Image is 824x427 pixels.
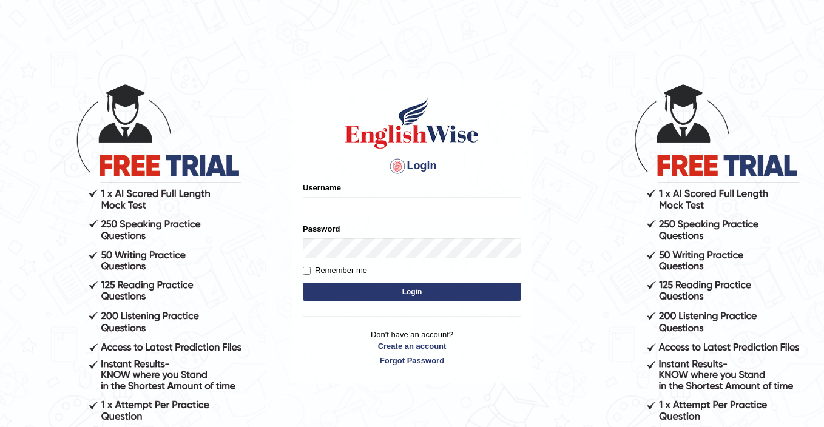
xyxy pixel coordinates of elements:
[303,340,521,352] a: Create an account
[303,223,340,235] label: Password
[303,182,341,193] label: Username
[303,264,367,277] label: Remember me
[303,156,521,176] h4: Login
[343,96,481,150] img: Logo of English Wise sign in for intelligent practice with AI
[303,329,521,366] p: Don't have an account?
[303,267,311,275] input: Remember me
[303,355,521,366] a: Forgot Password
[303,283,521,301] button: Login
